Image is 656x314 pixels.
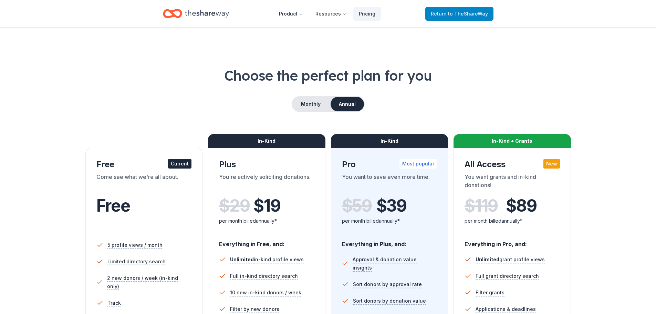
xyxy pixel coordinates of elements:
[399,159,437,169] div: Most popular
[476,272,539,280] span: Full grant directory search
[230,305,279,313] span: Filter by new donors
[342,173,437,192] div: You want to save even more time.
[425,7,493,21] a: Returnto TheShareWay
[168,159,191,169] div: Current
[331,97,364,111] button: Annual
[230,288,301,297] span: 10 new in-kind donors / week
[353,280,422,288] span: Sort donors by approval rate
[454,134,571,148] div: In-Kind + Grants
[107,241,163,249] span: 5 profile views / month
[353,255,437,272] span: Approval & donation value insights
[342,217,437,225] div: per month billed annually*
[230,256,254,262] span: Unlimited
[219,217,314,225] div: per month billed annually*
[219,234,314,249] div: Everything in Free, and:
[96,195,130,216] span: Free
[476,256,545,262] span: grant profile views
[353,7,381,21] a: Pricing
[506,196,537,215] span: $ 89
[273,6,381,22] nav: Main
[96,173,192,192] div: Come see what we're all about.
[331,134,448,148] div: In-Kind
[107,299,121,307] span: Track
[273,7,309,21] button: Product
[96,159,192,170] div: Free
[292,97,329,111] button: Monthly
[342,159,437,170] div: Pro
[253,196,280,215] span: $ 19
[219,173,314,192] div: You're actively soliciting donations.
[208,134,325,148] div: In-Kind
[219,159,314,170] div: Plus
[448,11,488,17] span: to TheShareWay
[342,234,437,249] div: Everything in Plus, and:
[353,297,426,305] span: Sort donors by donation value
[28,66,628,85] h1: Choose the perfect plan for you
[107,274,191,291] span: 2 new donors / week (in-kind only)
[476,288,504,297] span: Filter grants
[465,234,560,249] div: Everything in Pro, and:
[107,257,166,266] span: Limited directory search
[465,173,560,192] div: You want grants and in-kind donations!
[431,10,488,18] span: Return
[476,305,536,313] span: Applications & deadlines
[465,159,560,170] div: All Access
[163,6,229,22] a: Home
[543,159,560,169] div: New
[230,256,304,262] span: in-kind profile views
[310,7,352,21] button: Resources
[230,272,298,280] span: Full in-kind directory search
[465,217,560,225] div: per month billed annually*
[376,196,407,215] span: $ 39
[476,256,499,262] span: Unlimited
